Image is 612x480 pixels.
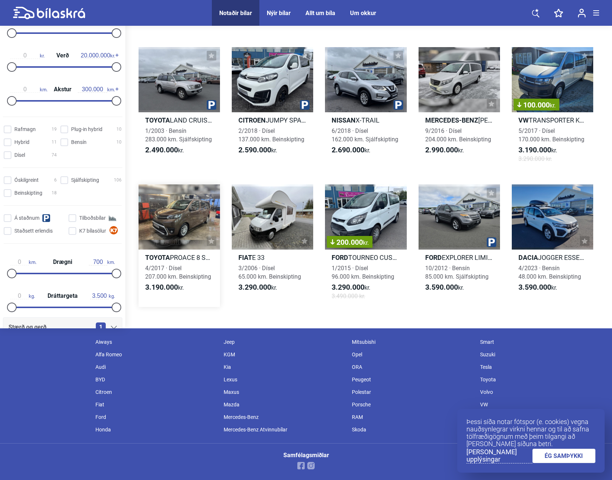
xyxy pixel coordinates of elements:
span: Rafmagn [14,126,36,133]
a: Nýir bílar [267,10,291,17]
span: 1/2015 · Dísel 96.000 km. Beinskipting [332,265,394,280]
b: 3.290.000 [238,283,271,292]
span: 100.000 [517,101,556,109]
span: 10/2012 · Bensín 85.000 km. Sjálfskipting [425,265,489,280]
b: Toyota [145,116,170,124]
div: Mitsubishi [348,336,476,348]
span: km. [78,86,115,93]
span: kr. [332,146,370,155]
span: 9/2016 · Dísel 204.000 km. Beinskipting [425,127,491,143]
a: ToyotaLAND CRUISER 100 VX V81/2003 · Bensín283.000 km. Sjálfskipting2.490.000kr. [139,47,220,170]
span: 1/2003 · Bensín 283.000 km. Sjálfskipting [145,127,212,143]
a: DaciaJOGGER ESSENTIAL4/2023 · Bensín48.000 km. Beinskipting3.590.000kr. [512,184,593,307]
a: ToyotaPROACE 8 SÆTA4/2017 · Dísel207.000 km. Beinskipting3.190.000kr. [139,184,220,307]
span: 18 [52,189,57,197]
span: K7 bílasölur [79,227,106,235]
span: Dráttargeta [46,293,80,299]
div: RAM [348,411,476,423]
span: kr. [238,283,277,292]
a: Notaðir bílar [219,10,252,17]
div: Volvo [476,386,605,398]
span: kr. [238,146,277,155]
h2: EXPLORER LIMITED [419,253,500,262]
b: 3.290.000 [332,283,364,292]
span: Drægni [51,259,74,265]
div: Aiways [92,336,220,348]
div: Samfélagsmiðlar [283,452,329,458]
div: KGM [220,348,348,361]
h2: JUMPY SPACETOURER [232,116,313,124]
div: Mercedes-Benz [220,411,348,423]
span: 19 [52,126,57,133]
div: ORA [348,361,476,373]
div: Honda [92,423,220,436]
span: kr. [518,146,557,155]
a: Mercedes-Benz[PERSON_NAME]9/2016 · Dísel204.000 km. Beinskipting2.990.000kr. [419,47,500,170]
img: user-login.svg [578,8,586,18]
span: 10 [116,126,122,133]
div: Mazda [220,398,348,411]
div: Skoda [348,423,476,436]
span: 3.290.000 kr. [518,155,552,163]
div: Fiat [92,398,220,411]
h2: E 33 [232,253,313,262]
a: FordEXPLORER LIMITED10/2012 · Bensín85.000 km. Sjálfskipting3.590.000kr. [419,184,500,307]
span: kr. [81,52,115,59]
span: Bensín [71,138,87,146]
b: 2.690.000 [332,145,364,154]
div: Smart [476,336,605,348]
span: kr. [518,283,557,292]
span: 5/2017 · Dísel 170.000 km. Beinskipting [518,127,584,143]
span: km. [10,259,36,265]
div: VW [476,398,605,411]
a: ÉG SAMÞYKKI [532,449,596,463]
span: Plug-in hybrid [71,126,102,133]
span: km. [89,259,115,265]
div: Citroen [92,386,220,398]
span: km. [10,86,48,93]
img: parking.png [300,100,310,110]
span: 4/2023 · Bensín 48.000 km. Beinskipting [518,265,581,280]
span: Hybrid [14,138,29,146]
h2: [PERSON_NAME] [419,116,500,124]
div: Kia [220,361,348,373]
span: kg. [10,293,35,299]
div: Opel [348,348,476,361]
b: 2.990.000 [425,145,458,154]
h2: X-TRAIL [325,116,406,124]
div: Tesla [476,361,605,373]
span: 11 [52,138,57,146]
span: kr. [550,102,556,109]
span: Dísel [14,151,25,159]
span: 3.490.000 kr. [332,292,365,300]
div: Mercedes-Benz Atvinnubílar [220,423,348,436]
a: 200.000kr.FordTOURNEO CUSTOM1/2015 · Dísel96.000 km. Beinskipting3.290.000kr.3.490.000 kr. [325,184,406,307]
span: Verð [55,53,71,59]
h2: TOURNEO CUSTOM [325,253,406,262]
span: 74 [52,151,57,159]
b: Mercedes-Benz [425,116,478,124]
div: Ford [92,411,220,423]
h2: PROACE 8 SÆTA [139,253,220,262]
span: 6 [54,176,57,184]
a: Um okkur [350,10,376,17]
a: Allt um bíla [305,10,335,17]
div: Maxus [220,386,348,398]
span: 200.000 [331,239,369,246]
span: Sjálfskipting [71,176,99,184]
span: kr. [10,52,45,59]
p: Þessi síða notar fótspor (e. cookies) vegna nauðsynlegrar virkni hennar og til að safna tölfræðig... [466,418,595,448]
b: 3.190.000 [518,145,551,154]
span: Óskilgreint [14,176,39,184]
div: Toyota [476,373,605,386]
b: 2.590.000 [238,145,271,154]
h2: JOGGER ESSENTIAL [512,253,593,262]
b: 3.190.000 [145,283,178,292]
span: kr. [145,146,184,155]
b: Fiat [238,254,252,261]
span: 1 [96,322,106,332]
span: kg. [90,293,115,299]
b: Ford [425,254,442,261]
